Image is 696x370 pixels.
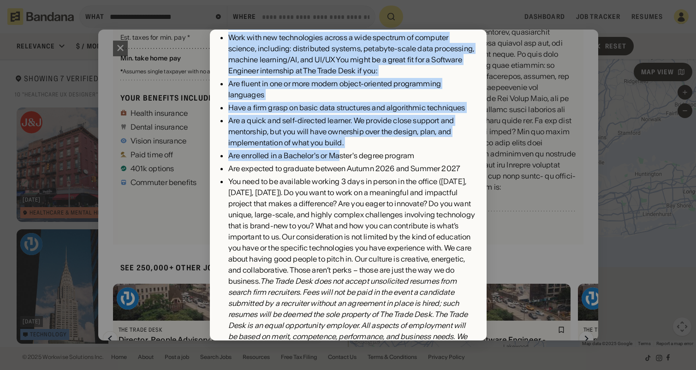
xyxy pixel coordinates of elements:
[228,78,476,100] div: Are fluent in one or more modern object-oriented programming languages
[228,115,476,148] div: Are a quick and self-directed learner. We provide close support and mentorship, but you will have...
[228,163,476,174] div: Are expected to graduate between Autumn 2026 and Summer 2027
[228,102,476,113] div: Have a firm grasp on basic data structures and algorithmic techniques
[228,150,476,161] div: Are enrolled in a Bachelor's or Master's degree program
[228,32,476,76] div: Work with new technologies across a wide spectrum of computer science, including: distributed sys...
